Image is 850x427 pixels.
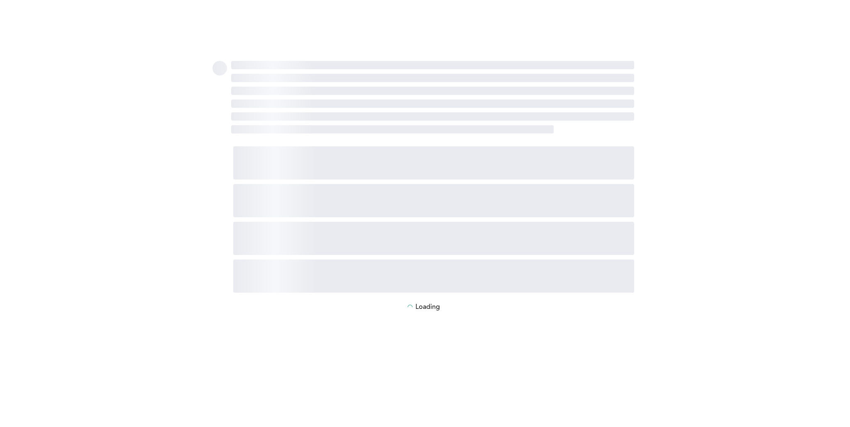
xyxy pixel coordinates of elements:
[233,146,634,180] span: ‌
[231,125,554,133] span: ‌
[233,260,634,293] span: ‌
[231,99,634,108] span: ‌
[231,74,634,82] span: ‌
[231,61,634,69] span: ‌
[231,112,634,121] span: ‌
[233,222,634,255] span: ‌
[415,303,440,311] p: Loading
[233,184,634,217] span: ‌
[231,87,634,95] span: ‌
[212,61,227,75] span: ‌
